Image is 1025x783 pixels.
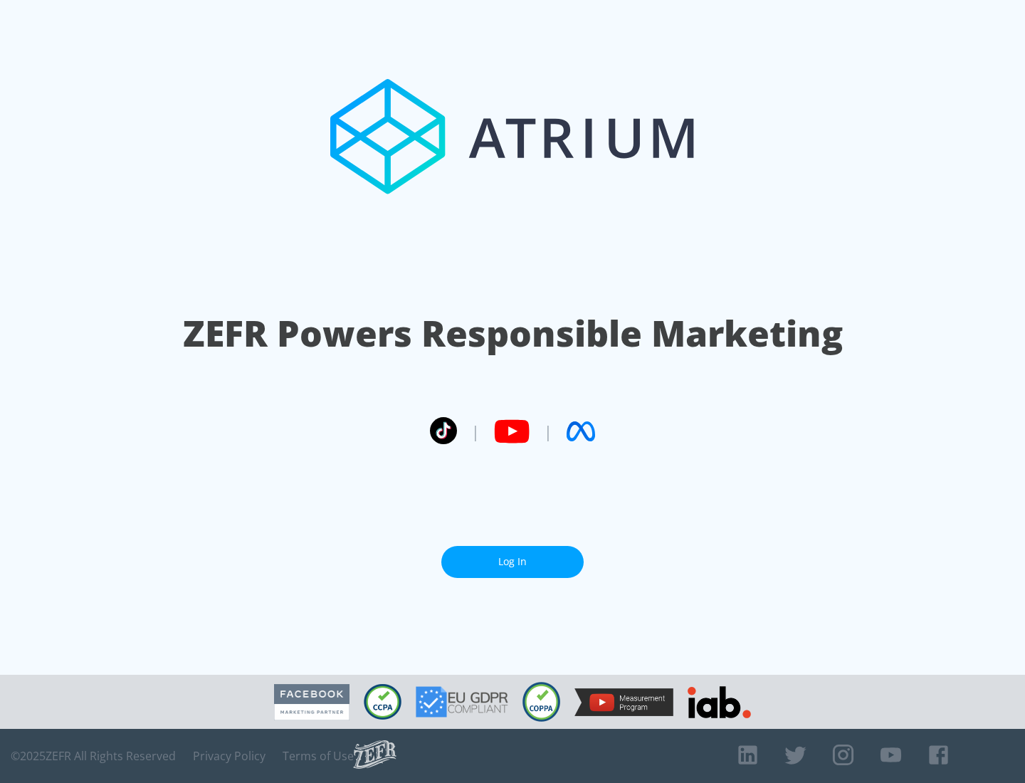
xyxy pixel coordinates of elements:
img: YouTube Measurement Program [574,688,673,716]
h1: ZEFR Powers Responsible Marketing [183,309,843,358]
img: COPPA Compliant [522,682,560,722]
img: Facebook Marketing Partner [274,684,349,720]
img: CCPA Compliant [364,684,401,720]
img: IAB [688,686,751,718]
a: Log In [441,546,584,578]
span: | [471,421,480,442]
span: | [544,421,552,442]
span: © 2025 ZEFR All Rights Reserved [11,749,176,763]
img: GDPR Compliant [416,686,508,718]
a: Privacy Policy [193,749,266,763]
a: Terms of Use [283,749,354,763]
